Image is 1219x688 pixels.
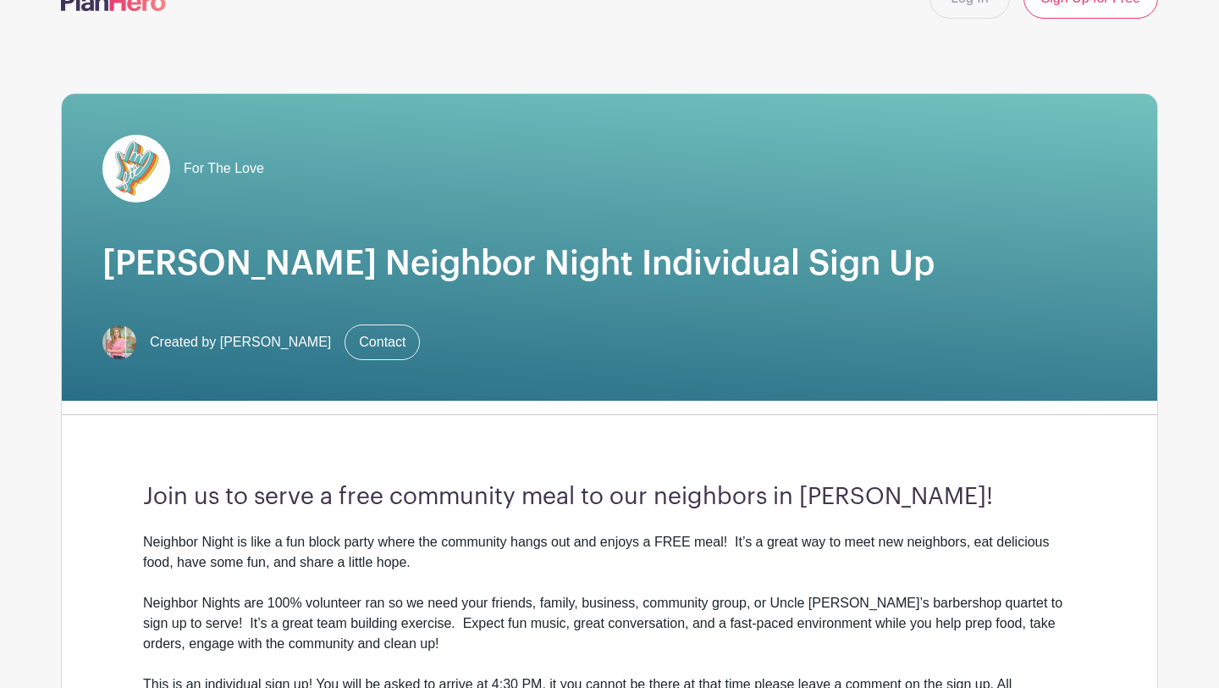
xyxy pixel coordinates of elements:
div: Neighbor Night is like a fun block party where the community hangs out and enjoys a FREE meal! It... [143,532,1076,573]
h1: [PERSON_NAME] Neighbor Night Individual Sign Up [102,243,1117,284]
span: For The Love [184,158,264,179]
img: pageload-spinner.gif [102,135,170,203]
h3: Join us to serve a free community meal to our neighbors in [PERSON_NAME]! [143,483,1076,512]
a: Contact [345,325,420,360]
img: 2x2%20headshot.png [102,325,136,359]
span: Created by [PERSON_NAME] [150,332,331,352]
